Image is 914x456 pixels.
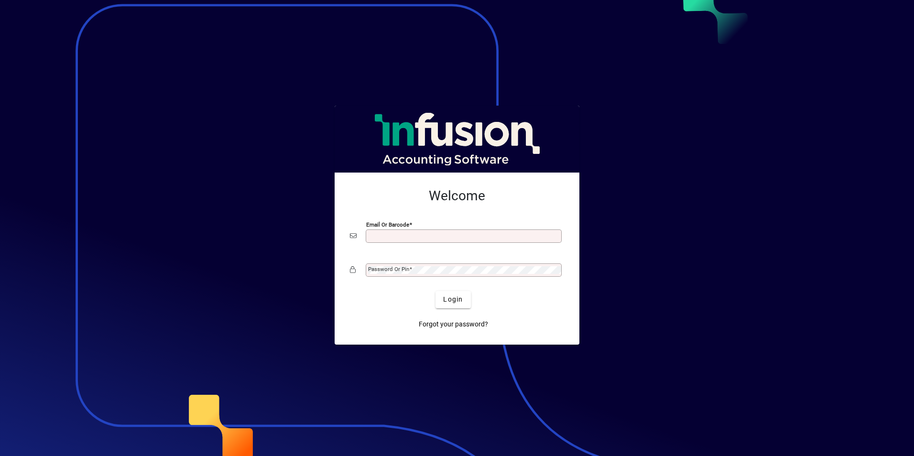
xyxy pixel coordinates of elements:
span: Login [443,294,463,304]
a: Forgot your password? [415,316,492,333]
mat-label: Password or Pin [368,266,409,272]
button: Login [435,291,470,308]
span: Forgot your password? [419,319,488,329]
h2: Welcome [350,188,564,204]
mat-label: Email or Barcode [366,221,409,228]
